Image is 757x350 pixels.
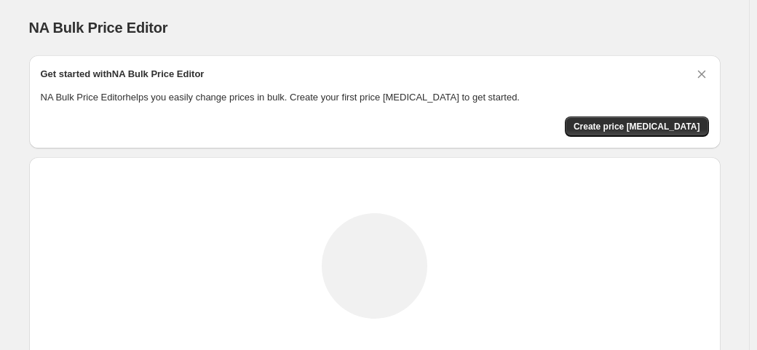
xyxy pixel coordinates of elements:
button: Create price change job [565,116,709,137]
span: NA Bulk Price Editor [29,20,168,36]
h2: Get started with NA Bulk Price Editor [41,67,205,81]
p: NA Bulk Price Editor helps you easily change prices in bulk. Create your first price [MEDICAL_DAT... [41,90,709,105]
span: Create price [MEDICAL_DATA] [574,121,700,132]
button: Dismiss card [694,67,709,81]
